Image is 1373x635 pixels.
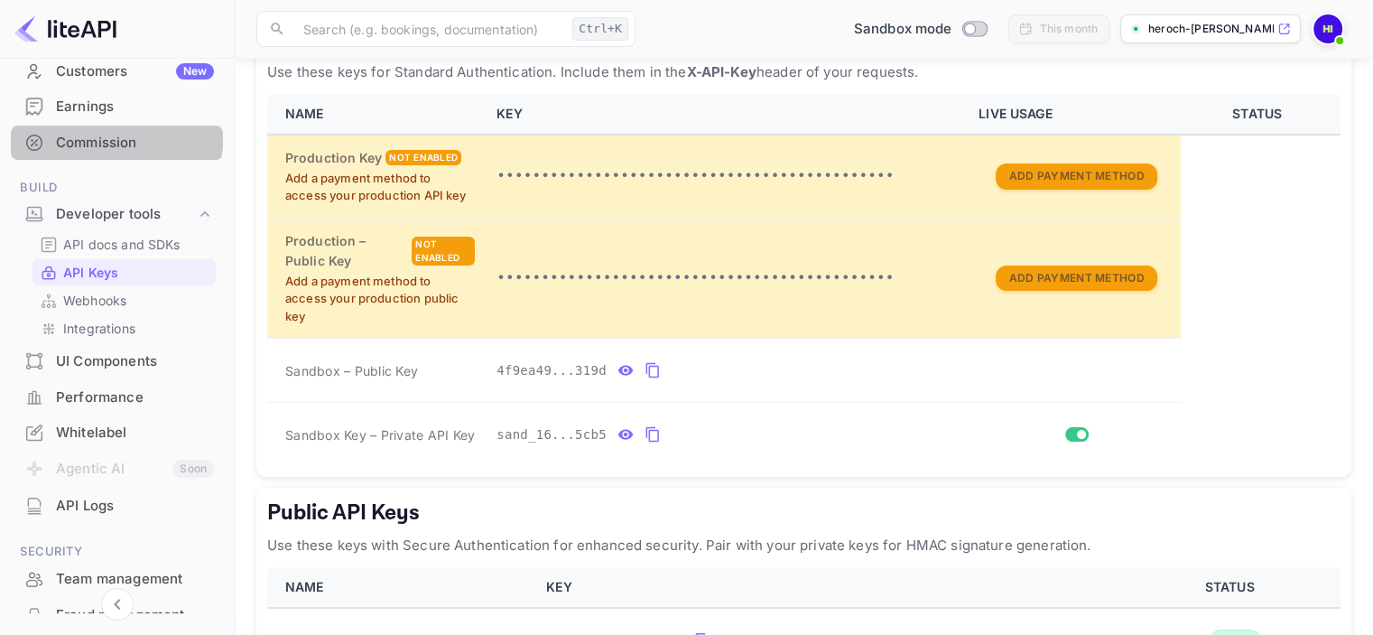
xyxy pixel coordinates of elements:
span: sand_16...5cb5 [496,425,607,444]
h5: Public API Keys [267,499,1341,528]
a: Team management [11,562,223,595]
img: heroch ima [1313,14,1342,43]
a: Add Payment Method [996,269,1156,285]
div: UI Components [56,351,214,372]
div: Performance [56,388,214,408]
p: Add a payment method to access your production API key [285,170,475,205]
th: NAME [267,567,535,608]
p: Use these keys with Secure Authentication for enhanced security. Pair with your private keys for ... [267,535,1341,556]
div: Commission [11,126,223,161]
div: API docs and SDKs [32,231,216,257]
th: NAME [267,94,486,135]
span: Sandbox Key – Private API Key [285,427,475,443]
div: New [176,63,214,79]
span: 4f9ea49...319d [496,361,607,380]
p: ••••••••••••••••••••••••••••••••••••••••••••• [496,267,957,289]
img: LiteAPI logo [14,14,116,43]
th: STATUS [1181,94,1341,135]
div: API Keys [32,259,216,285]
a: API Keys [40,263,209,282]
p: ••••••••••••••••••••••••••••••••••••••••••••• [496,165,957,187]
table: private api keys table [267,94,1341,466]
div: CustomersNew [11,54,223,89]
div: This month [1040,21,1099,37]
div: Whitelabel [11,416,223,451]
div: Earnings [56,97,214,117]
a: UI Components [11,344,223,378]
a: Add Payment Method [996,167,1156,182]
h6: Production – Public Key [285,231,408,271]
div: UI Components [11,344,223,379]
div: Webhooks [32,287,216,313]
div: Not enabled [385,150,461,165]
p: API docs and SDKs [63,235,181,254]
a: Fraud management [11,598,223,631]
button: Add Payment Method [996,266,1156,292]
a: Webhooks [40,291,209,310]
div: Integrations [32,315,216,341]
button: Add Payment Method [996,163,1156,190]
p: Webhooks [63,291,126,310]
p: Integrations [63,319,135,338]
p: heroch-[PERSON_NAME].nuite... [1148,21,1274,37]
span: Sandbox – Public Key [285,361,418,380]
span: Sandbox mode [854,19,952,40]
a: Performance [11,380,223,414]
a: Commission [11,126,223,159]
input: Search (e.g. bookings, documentation) [292,11,565,47]
div: API Logs [11,489,223,524]
div: Ctrl+K [572,17,628,41]
div: Whitelabel [56,423,214,444]
h6: Production Key [285,148,382,168]
div: Developer tools [56,204,196,225]
div: Not enabled [412,237,475,266]
div: Team management [11,562,223,597]
div: Commission [56,133,214,154]
a: Whitelabel [11,416,223,449]
div: Customers [56,61,214,82]
a: CustomersNew [11,54,223,88]
button: Collapse navigation [101,588,134,621]
div: Developer tools [11,199,223,230]
th: LIVE USAGE [968,94,1181,135]
span: Build [11,178,223,198]
a: Integrations [40,319,209,338]
th: STATUS [1126,567,1341,608]
div: API Logs [56,496,214,517]
th: KEY [486,94,968,135]
a: API Logs [11,489,223,522]
span: Security [11,542,223,562]
div: Fraud management [56,605,214,626]
th: KEY [535,567,1126,608]
div: Earnings [11,89,223,125]
p: Add a payment method to access your production public key [285,273,475,326]
div: Team management [56,569,214,590]
a: API docs and SDKs [40,235,209,254]
p: Use these keys for Standard Authentication. Include them in the header of your requests. [267,61,1341,83]
div: Switch to Production mode [847,19,994,40]
p: API Keys [63,263,118,282]
div: Performance [11,380,223,416]
a: Earnings [11,89,223,123]
strong: X-API-Key [686,63,756,80]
